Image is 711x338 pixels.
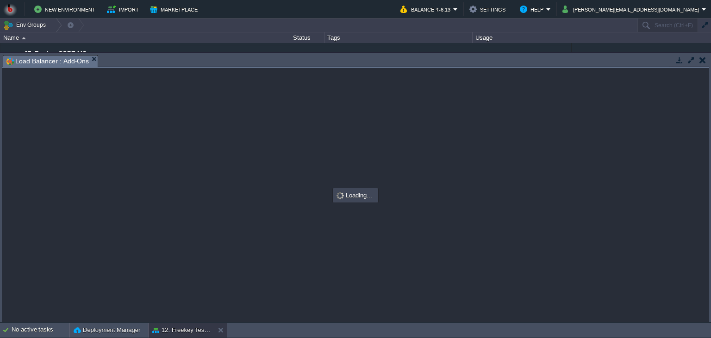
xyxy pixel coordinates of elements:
div: Tags [325,32,472,43]
div: Running [278,45,324,70]
button: Help [520,4,546,15]
img: Bitss Techniques [3,2,17,16]
div: Name [1,32,278,43]
div: No active tasks [12,323,69,338]
img: AMDAwAAAACH5BAEAAAAALAAAAAABAAEAAAICRAEAOw== [0,45,8,70]
button: New Environment [34,4,98,15]
button: [PERSON_NAME][EMAIL_ADDRESS][DOMAIN_NAME] [562,4,702,15]
img: AMDAwAAAACH5BAEAAAAALAAAAAABAAEAAAICRAEAOw== [22,37,26,39]
div: 16% [520,45,550,70]
span: Load Balancer : Add-Ons [6,55,89,67]
button: 12. Freekey Test Portal [152,326,211,335]
img: AMDAwAAAACH5BAEAAAAALAAAAAABAAEAAAICRAEAOw== [8,45,21,70]
button: Import [107,4,142,15]
div: 23 / 50 [487,45,505,70]
div: Status [279,32,324,43]
button: Balance ₹-6.13 [400,4,453,15]
div: Usage [473,32,571,43]
button: Env Groups [3,18,49,31]
button: Settings [469,4,508,15]
a: 07. Freekey-CORE-MS [25,49,87,58]
button: Marketplace [150,4,200,15]
div: Loading... [334,189,377,202]
button: Deployment Manager [74,326,140,335]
